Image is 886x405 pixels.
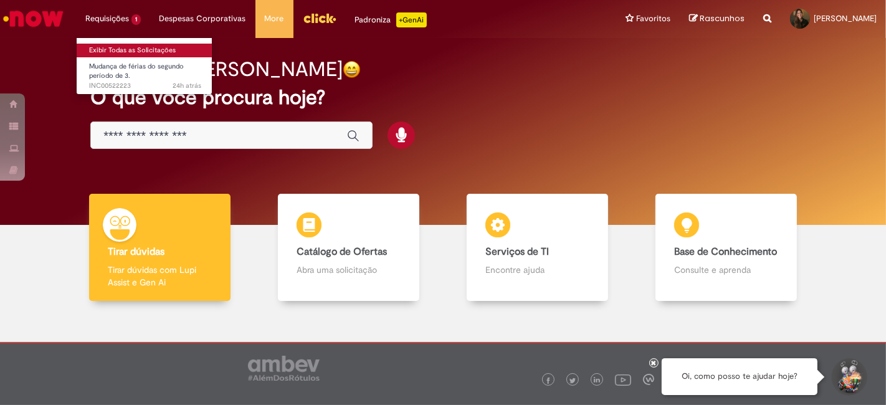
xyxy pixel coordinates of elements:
img: logo_footer_ambev_rotulo_gray.png [248,356,320,381]
img: logo_footer_facebook.png [545,378,551,384]
p: Encontre ajuda [485,264,590,276]
span: INC00522223 [89,81,201,91]
span: Requisições [85,12,129,25]
span: 1 [131,14,141,25]
span: Favoritos [636,12,670,25]
img: happy-face.png [343,60,361,79]
p: Consulte e aprenda [674,264,779,276]
span: 24h atrás [173,81,201,90]
time: 27/08/2025 16:28:59 [173,81,201,90]
a: Tirar dúvidas Tirar dúvidas com Lupi Assist e Gen Ai [65,194,254,302]
div: Oi, como posso te ajudar hoje? [662,358,817,395]
img: ServiceNow [1,6,65,31]
a: Aberto INC00522223 : Mudança de férias do segundo período de 3. [77,60,214,87]
h2: Boa tarde, [PERSON_NAME] [90,59,343,80]
b: Tirar dúvidas [108,245,164,258]
span: Mudança de férias do segundo período de 3. [89,62,184,81]
b: Catálogo de Ofertas [297,245,387,258]
a: Base de Conhecimento Consulte e aprenda [632,194,821,302]
span: More [265,12,284,25]
a: Serviços de TI Encontre ajuda [443,194,632,302]
p: +GenAi [396,12,427,27]
b: Serviços de TI [485,245,549,258]
p: Tirar dúvidas com Lupi Assist e Gen Ai [108,264,212,288]
img: logo_footer_workplace.png [643,374,654,385]
p: Abra uma solicitação [297,264,401,276]
img: logo_footer_youtube.png [615,371,631,388]
button: Iniciar Conversa de Suporte [830,358,867,396]
a: Rascunhos [689,13,745,25]
h2: O que você procura hoje? [90,87,796,108]
img: logo_footer_linkedin.png [594,377,600,384]
a: Catálogo de Ofertas Abra uma solicitação [254,194,443,302]
a: Exibir Todas as Solicitações [77,44,214,57]
img: logo_footer_twitter.png [569,378,576,384]
ul: Requisições [76,37,212,95]
div: Padroniza [355,12,427,27]
span: Rascunhos [700,12,745,24]
b: Base de Conhecimento [674,245,777,258]
span: [PERSON_NAME] [814,13,877,24]
span: Despesas Corporativas [160,12,246,25]
img: click_logo_yellow_360x200.png [303,9,336,27]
